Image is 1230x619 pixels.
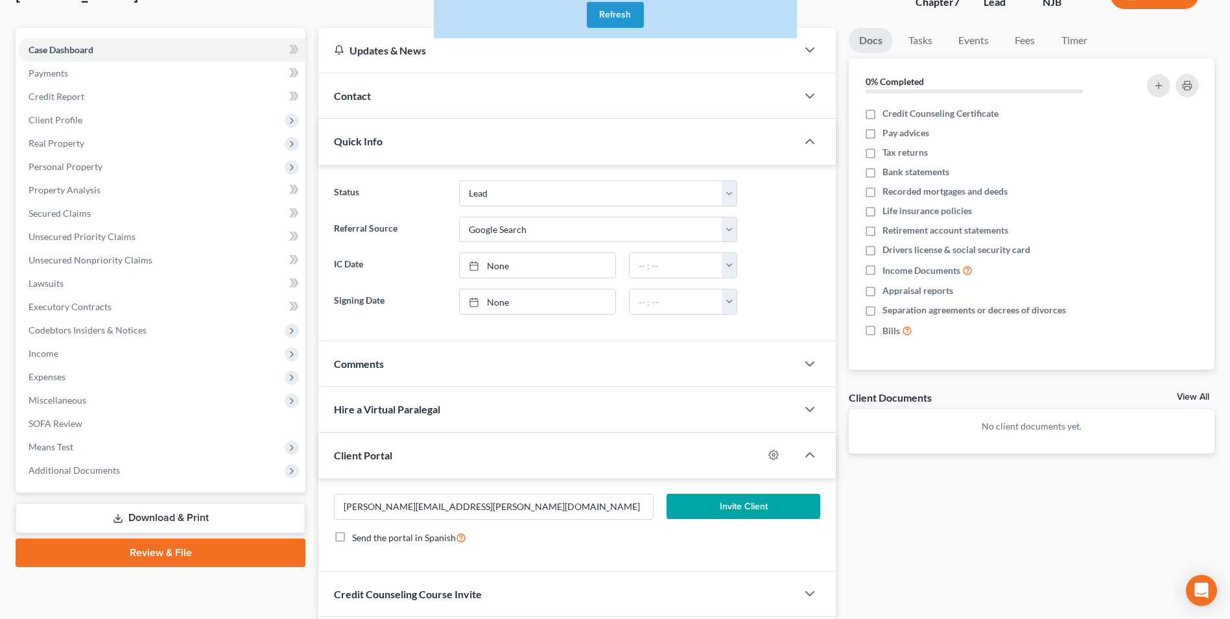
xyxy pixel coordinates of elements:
[1004,28,1046,53] a: Fees
[18,295,305,319] a: Executory Contracts
[630,289,722,314] input: -- : --
[327,180,452,206] label: Status
[334,403,440,415] span: Hire a Virtual Paralegal
[1177,393,1209,402] a: View All
[327,217,452,243] label: Referral Source
[29,231,136,242] span: Unsecured Priority Claims
[882,185,1008,198] span: Recorded mortgages and deeds
[29,67,68,79] span: Payments
[334,43,781,57] div: Updates & News
[849,28,893,53] a: Docs
[29,91,84,102] span: Credit Report
[29,441,73,452] span: Means Test
[460,289,615,314] a: None
[849,391,932,404] div: Client Documents
[18,62,305,85] a: Payments
[882,204,972,217] span: Life insurance policies
[882,146,928,159] span: Tax returns
[882,304,1066,317] span: Separation agreements or decrees of divorces
[327,289,452,315] label: Signing Date
[335,494,653,519] input: Enter email
[352,532,456,543] span: Send the portal in Spanish
[882,264,960,277] span: Income Documents
[859,420,1204,433] p: No client documents yet.
[29,114,82,125] span: Client Profile
[882,284,953,297] span: Appraisal reports
[29,371,65,382] span: Expenses
[18,249,305,272] a: Unsecured Nonpriority Claims
[866,76,924,87] strong: 0% Completed
[29,418,82,429] span: SOFA Review
[29,348,58,359] span: Income
[16,503,305,533] a: Download & Print
[16,539,305,567] a: Review & File
[1186,575,1217,606] div: Open Intercom Messenger
[29,465,120,476] span: Additional Documents
[29,208,91,219] span: Secured Claims
[18,202,305,225] a: Secured Claims
[882,324,900,337] span: Bills
[18,38,305,62] a: Case Dashboard
[1051,28,1098,53] a: Timer
[334,90,371,102] span: Contact
[334,588,482,600] span: Credit Counseling Course Invite
[334,449,392,461] span: Client Portal
[882,243,1030,256] span: Drivers license & social security card
[334,135,383,147] span: Quick Info
[630,253,722,278] input: -- : --
[18,225,305,249] a: Unsecured Priority Claims
[898,28,943,53] a: Tasks
[587,2,644,28] button: Refresh
[882,127,929,140] span: Pay advices
[29,184,101,195] span: Property Analysis
[667,494,820,520] button: Invite Client
[18,178,305,202] a: Property Analysis
[29,138,84,149] span: Real Property
[882,165,949,178] span: Bank statements
[882,107,999,120] span: Credit Counseling Certificate
[460,253,615,278] a: None
[327,252,452,278] label: IC Date
[29,44,93,55] span: Case Dashboard
[29,254,152,265] span: Unsecured Nonpriority Claims
[29,324,147,335] span: Codebtors Insiders & Notices
[29,301,112,312] span: Executory Contracts
[29,394,86,406] span: Miscellaneous
[18,412,305,435] a: SOFA Review
[29,278,64,289] span: Lawsuits
[948,28,999,53] a: Events
[18,272,305,295] a: Lawsuits
[882,224,1008,237] span: Retirement account statements
[29,161,102,172] span: Personal Property
[334,358,384,370] span: Comments
[18,85,305,108] a: Credit Report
